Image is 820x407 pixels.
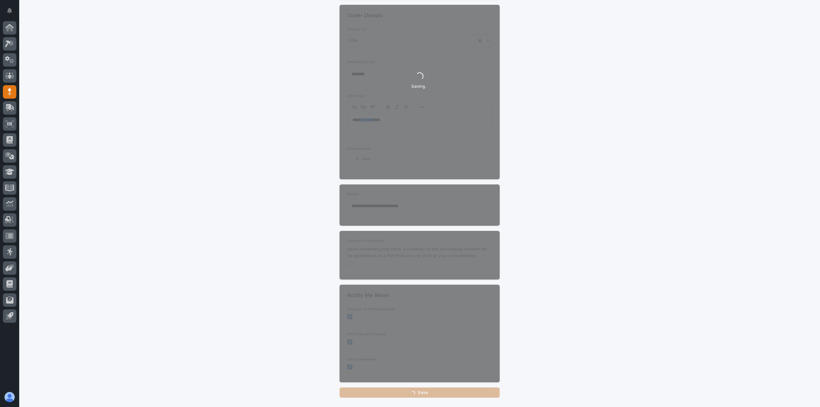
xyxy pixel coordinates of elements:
[3,4,16,17] button: Notifications
[3,390,16,404] button: users-avatar
[418,390,428,395] span: Save
[411,84,428,89] p: Saving…
[8,8,16,18] div: Notifications
[340,387,500,398] button: Save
